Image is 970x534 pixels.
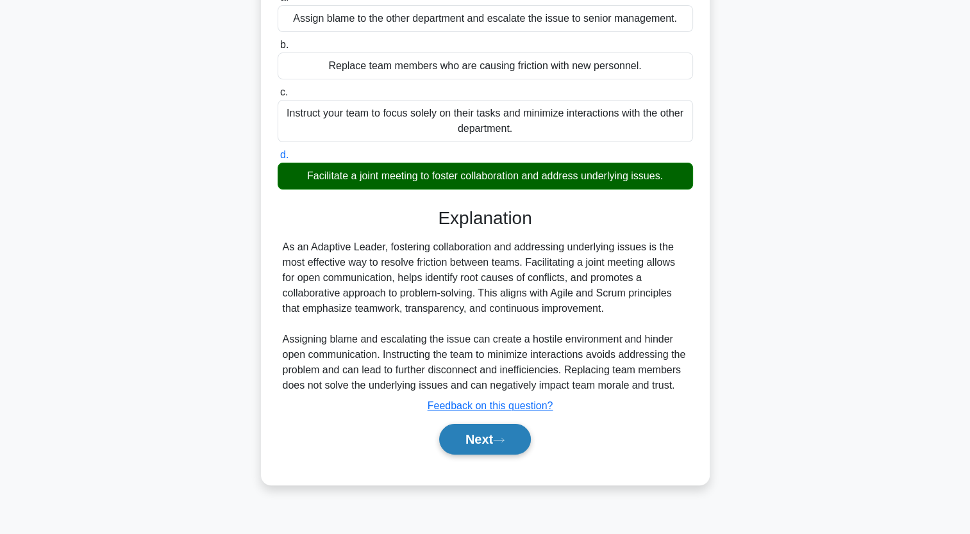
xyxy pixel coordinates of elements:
div: Replace team members who are causing friction with new personnel. [278,53,693,79]
div: As an Adaptive Leader, fostering collaboration and addressing underlying issues is the most effec... [283,239,688,393]
a: Feedback on this question? [428,400,553,411]
div: Assign blame to the other department and escalate the issue to senior management. [278,5,693,32]
button: Next [439,424,531,455]
span: b. [280,39,288,50]
div: Instruct your team to focus solely on their tasks and minimize interactions with the other depart... [278,100,693,142]
h3: Explanation [285,207,685,229]
span: c. [280,86,288,97]
div: Facilitate a joint meeting to foster collaboration and address underlying issues. [278,163,693,190]
span: d. [280,149,288,160]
